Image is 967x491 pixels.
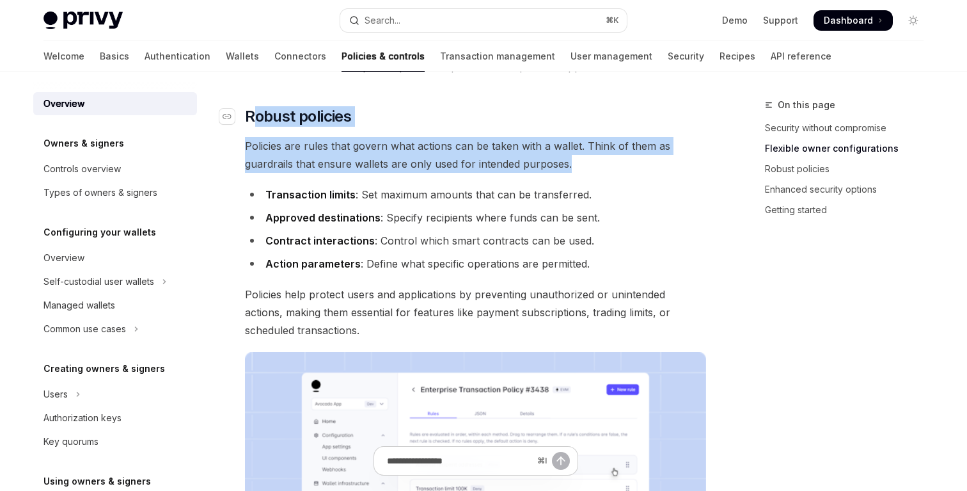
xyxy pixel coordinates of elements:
[43,185,157,200] div: Types of owners & signers
[33,181,197,204] a: Types of owners & signers
[440,41,555,72] a: Transaction management
[245,286,706,339] span: Policies help protect users and applications by preventing unauthorized or unintended actions, ma...
[43,41,84,72] a: Welcome
[765,179,934,200] a: Enhanced security options
[43,161,121,177] div: Controls overview
[245,255,706,273] li: : Define what specific operations are permitted.
[145,41,210,72] a: Authentication
[552,452,570,470] button: Send message
[763,14,798,27] a: Support
[771,41,831,72] a: API reference
[570,41,652,72] a: User management
[765,118,934,138] a: Security without compromise
[33,294,197,317] a: Managed wallets
[43,274,154,289] div: Self-custodial user wallets
[814,10,893,31] a: Dashboard
[245,232,706,250] li: : Control which smart contracts can be used.
[265,188,356,201] strong: Transaction limits
[33,270,197,293] button: Toggle Self-custodial user wallets section
[43,250,84,266] div: Overview
[43,12,123,29] img: light logo
[340,9,627,32] button: Open search
[33,157,197,181] a: Controls overview
[719,41,755,72] a: Recipes
[668,41,704,72] a: Security
[43,434,98,449] div: Key quorums
[342,41,425,72] a: Policies & controls
[274,41,326,72] a: Connectors
[43,387,68,402] div: Users
[100,41,129,72] a: Basics
[365,13,400,28] div: Search...
[778,97,835,113] span: On this page
[33,318,197,341] button: Toggle Common use cases section
[387,447,532,475] input: Ask a question...
[33,383,197,406] button: Toggle Users section
[226,41,259,72] a: Wallets
[43,225,156,240] h5: Configuring your wallets
[245,137,706,173] span: Policies are rules that govern what actions can be taken with a wallet. Think of them as guardrai...
[43,96,84,111] div: Overview
[219,106,245,127] a: Navigate to header
[43,361,165,376] h5: Creating owners & signers
[765,159,934,179] a: Robust policies
[265,234,375,247] strong: Contract interactions
[43,298,115,313] div: Managed wallets
[43,136,124,151] h5: Owners & signers
[33,246,197,270] a: Overview
[245,209,706,227] li: : Specify recipients where funds can be sent.
[265,211,381,224] strong: Approved destinations
[33,92,197,115] a: Overview
[722,14,748,27] a: Demo
[265,257,361,270] strong: Action parameters
[245,186,706,204] li: : Set maximum amounts that can be transferred.
[903,10,924,31] button: Toggle dark mode
[765,200,934,220] a: Getting started
[765,138,934,159] a: Flexible owner configurations
[43,321,126,337] div: Common use cases
[606,15,619,26] span: ⌘ K
[33,430,197,453] a: Key quorums
[245,106,351,127] span: Robust policies
[33,406,197,430] a: Authorization keys
[43,410,122,426] div: Authorization keys
[43,474,151,489] h5: Using owners & signers
[824,14,873,27] span: Dashboard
